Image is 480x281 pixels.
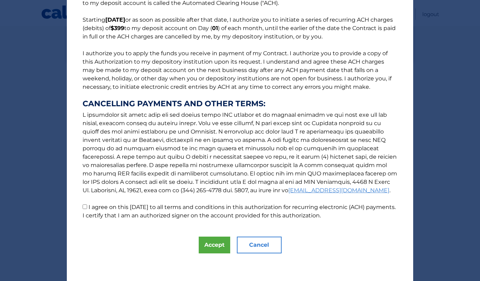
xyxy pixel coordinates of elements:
a: [EMAIL_ADDRESS][DOMAIN_NAME] [288,187,389,194]
label: I agree on this [DATE] to all terms and conditions in this authorization for recurring electronic... [83,204,396,219]
b: 01 [212,25,218,31]
button: Cancel [237,237,282,253]
b: $399 [111,25,124,31]
strong: CANCELLING PAYMENTS AND OTHER TERMS: [83,100,397,108]
button: Accept [199,237,230,253]
b: [DATE] [105,16,125,23]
